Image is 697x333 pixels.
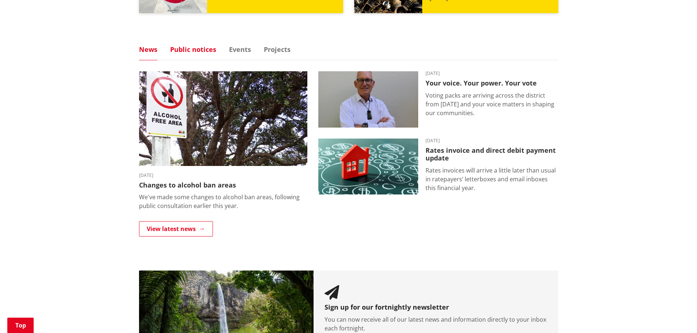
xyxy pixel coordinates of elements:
a: News [139,46,157,53]
a: Public notices [170,46,216,53]
a: [DATE] Your voice. Your power. Your vote Voting packs are arriving across the district from [DATE... [318,71,558,128]
a: [DATE] Changes to alcohol ban areas We've made some changes to alcohol ban areas, following publi... [139,71,307,210]
time: [DATE] [139,173,307,178]
time: [DATE] [426,71,558,76]
p: Voting packs are arriving across the district from [DATE] and your voice matters in shaping our c... [426,91,558,117]
h3: Rates invoice and direct debit payment update [426,147,558,162]
p: We've made some changes to alcohol ban areas, following public consultation earlier this year. [139,193,307,210]
a: [DATE] Rates invoice and direct debit payment update Rates invoices will arrive a little later th... [318,139,558,195]
time: [DATE] [426,139,558,143]
a: Top [7,318,34,333]
p: Rates invoices will arrive a little later than usual in ratepayers’ letterboxes and email inboxes... [426,166,558,192]
a: Projects [264,46,291,53]
p: You can now receive all of our latest news and information directly to your inbox each fortnight. [325,315,547,333]
img: Alcohol Control Bylaw adopted - August 2025 (2) [139,71,307,166]
h3: Your voice. Your power. Your vote [426,79,558,87]
img: rates image [318,139,418,195]
a: View latest news [139,221,213,236]
h3: Sign up for our fortnightly newsletter [325,303,547,311]
iframe: Messenger Launcher [663,302,690,329]
h3: Changes to alcohol ban areas [139,181,307,189]
a: Events [229,46,251,53]
img: Craig Hobbs [318,71,418,128]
